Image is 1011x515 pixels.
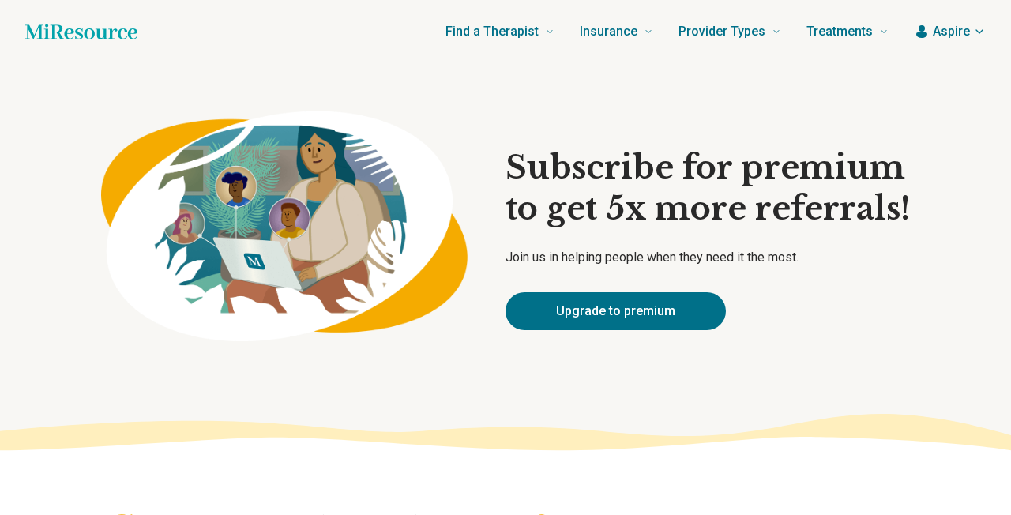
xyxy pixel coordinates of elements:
a: Home page [25,16,137,47]
a: Upgrade to premium [505,292,726,330]
span: Treatments [806,21,873,43]
span: Aspire [933,22,970,41]
span: Provider Types [678,21,765,43]
button: Aspire [914,22,986,41]
span: Insurance [580,21,637,43]
p: Join us in helping people when they need it the most. [505,248,910,267]
h1: Subscribe for premium to get 5x more referrals! [505,147,910,229]
span: Find a Therapist [445,21,539,43]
